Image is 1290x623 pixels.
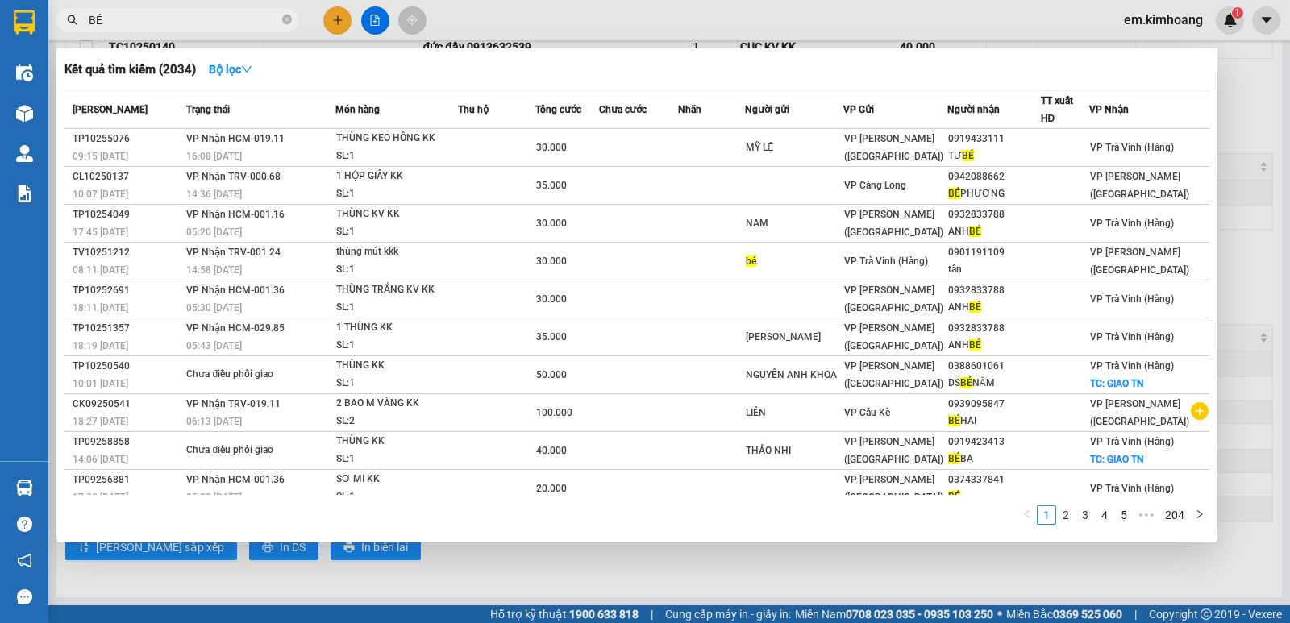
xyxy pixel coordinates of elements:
span: 18:27 [DATE] [73,416,128,427]
span: GIAO: [6,105,39,120]
span: ••• [1134,505,1159,525]
span: 05:43 [DATE] [186,340,242,351]
div: 0932833788 [948,320,1040,337]
span: Trạng thái [186,104,230,115]
span: VP [PERSON_NAME] ([GEOGRAPHIC_DATA]) [844,322,943,351]
li: Next 5 Pages [1134,505,1159,525]
li: 4 [1095,505,1114,525]
div: 1 HỘP GIẤY KK [336,168,457,185]
span: right [1195,509,1205,519]
li: 1 [1037,505,1056,525]
div: BA [948,451,1040,467]
div: Chưa điều phối giao [186,366,307,384]
span: 06:13 [DATE] [186,416,242,427]
span: VP Nhận HCM-001.36 [186,285,285,296]
span: VP Nhận TRV-019.11 [186,398,281,409]
span: BÉ [962,150,974,161]
button: left [1017,505,1037,525]
span: notification [17,553,32,568]
span: 0939095847 - [6,87,127,102]
div: 1 THÙNG KK [336,319,457,337]
span: 17:20 [DATE] [73,492,128,503]
div: DS NĂM [948,375,1040,392]
div: TP10250540 [73,358,181,375]
img: logo-vxr [14,10,35,35]
span: BÉ [960,377,972,388]
div: HAI [948,413,1040,430]
div: 0388601061 [948,358,1040,375]
span: VP Trà Vinh (Hàng) [1090,218,1174,229]
span: VP [PERSON_NAME] ([GEOGRAPHIC_DATA]) [844,474,943,503]
div: SL: 1 [336,299,457,317]
div: 0939095847 [948,396,1040,413]
div: thùng mút kkk [336,243,457,261]
span: 08:11 [DATE] [73,264,128,276]
span: VP [PERSON_NAME] ([GEOGRAPHIC_DATA]) [6,54,162,85]
span: 30.000 [536,255,567,267]
li: Previous Page [1017,505,1037,525]
p: GỬI: [6,31,235,47]
li: 2 [1056,505,1076,525]
span: question-circle [17,517,32,532]
span: 100.000 [536,407,572,418]
li: 204 [1159,505,1190,525]
span: VP Trà Vinh (Hàng) [1090,331,1174,343]
span: VP Cầu Kè [844,407,890,418]
span: Nhãn [678,104,701,115]
span: VP Nhận HCM-001.16 [186,209,285,220]
span: VP Nhận HCM-029.85 [186,322,285,334]
div: TƯ [948,147,1040,164]
span: TC: GIAO TN [1090,454,1144,465]
span: Tổng cước [535,104,581,115]
span: 30.000 [536,293,567,305]
span: VP Nhận TRV-000.68 [186,171,281,182]
div: tân [948,261,1040,278]
div: SL: 1 [336,337,457,355]
img: warehouse-icon [16,105,33,122]
span: BÉ [948,453,960,464]
img: warehouse-icon [16,64,33,81]
span: 17:45 [DATE] [73,226,128,238]
span: BÉ HAI [86,87,127,102]
div: TP10252691 [73,282,181,299]
span: VP [PERSON_NAME] ([GEOGRAPHIC_DATA]) [844,209,943,238]
span: close-circle [282,15,292,24]
div: SL: 1 [336,223,457,241]
span: Người nhận [947,104,1000,115]
span: Chưa cước [599,104,647,115]
div: SL: 1 [336,147,457,165]
span: BÉ [969,301,981,313]
span: VP [PERSON_NAME] ([GEOGRAPHIC_DATA]) [844,285,943,314]
span: VP [PERSON_NAME] ([GEOGRAPHIC_DATA]) [844,133,943,162]
div: PHƯƠNG [948,185,1040,202]
div: 0932833788 [948,206,1040,223]
span: Người gửi [745,104,789,115]
span: 20.000 [536,483,567,494]
div: CL10250137 [73,168,181,185]
span: VP [PERSON_NAME] ([GEOGRAPHIC_DATA]) [1090,398,1189,427]
span: 40.000 [536,445,567,456]
span: VP [PERSON_NAME] ([GEOGRAPHIC_DATA]) [1090,171,1189,200]
span: 10:07 [DATE] [73,189,128,200]
div: TV10251212 [73,244,181,261]
a: 2 [1057,506,1075,524]
div: THÙNG KEO HỒNG KK [336,130,457,147]
div: NAM [746,215,842,232]
div: 0919433111 [948,131,1040,147]
li: 5 [1114,505,1134,525]
div: ANH [948,223,1040,240]
span: 05:20 [DATE] [186,226,242,238]
div: THÙNG KK [336,433,457,451]
span: VP Gửi [843,104,874,115]
span: VP Nhận HCM-001.36 [186,474,285,485]
p: NHẬN: [6,54,235,85]
div: SL: 1 [336,261,457,279]
span: VP Càng Long [844,180,906,191]
button: right [1190,505,1209,525]
div: SƠ MI KK [336,471,457,488]
span: 35.000 [536,180,567,191]
span: BÉ [948,491,960,502]
span: VP Trà Vinh (Hàng) [1090,360,1174,372]
span: 10:01 [DATE] [73,378,128,389]
div: 2 BAO M VÀNG KK [336,395,457,413]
